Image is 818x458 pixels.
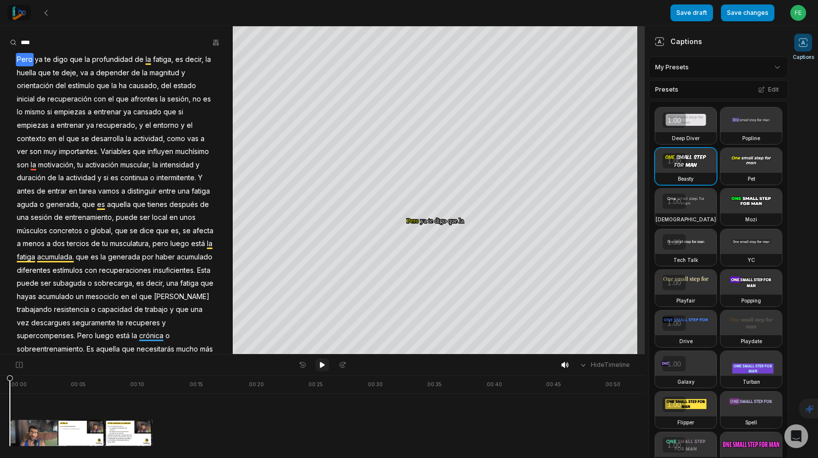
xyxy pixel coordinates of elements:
span: antes [16,185,36,198]
span: que [132,145,147,158]
span: afrontes [130,93,159,106]
span: la [131,329,138,343]
span: es [135,277,145,290]
span: mucho [175,343,199,356]
span: vas [186,132,200,146]
span: de [36,93,47,106]
span: duración [16,171,47,185]
span: a [87,105,93,119]
button: Captions [793,34,814,61]
span: Captions [793,53,814,61]
span: ya [85,119,95,132]
span: que [132,198,147,211]
span: resistencia [53,303,90,316]
div: My Presets [649,56,788,78]
span: una [177,185,191,198]
span: se [182,224,192,238]
span: si [177,105,184,119]
span: que [175,303,190,316]
span: se [129,224,139,238]
span: que [37,66,52,80]
span: deje, [60,66,79,80]
span: un [75,290,85,304]
span: sesión [30,211,53,224]
span: Pero [16,53,34,66]
span: que [114,224,129,238]
span: fatiga [179,277,200,290]
span: o [149,171,155,185]
span: diferentes [16,264,51,277]
span: ser [40,277,52,290]
span: estímulo [67,79,96,93]
span: que [138,290,153,304]
span: de [90,237,101,251]
span: Esta [196,264,211,277]
span: ser [139,211,151,224]
button: Save draft [670,4,713,21]
span: mismo [24,105,46,119]
span: menos [22,237,46,251]
span: más [199,343,214,356]
span: ya [122,105,132,119]
h3: Turban [743,378,760,386]
span: entre [157,185,177,198]
span: intensidad [159,158,195,172]
span: a [200,132,205,146]
span: músculos [16,224,48,238]
span: te [116,316,125,330]
span: insuficientes. [152,264,196,277]
span: con [93,93,107,106]
span: digo [52,53,69,66]
span: local [151,211,168,224]
span: que [162,105,177,119]
span: sobrecarga, [93,277,135,290]
span: la [159,93,166,106]
span: te [52,66,60,80]
span: generada, [45,198,81,211]
span: seguramente [71,316,116,330]
span: recuperación [47,93,93,106]
span: mesociclo [85,290,120,304]
span: puede [115,211,139,224]
span: profundidad [91,53,134,66]
span: Y [197,171,204,185]
span: es [96,198,106,211]
span: trabajo [144,303,169,316]
span: la [152,158,159,172]
span: Variables [100,145,132,158]
div: Captions [655,36,702,47]
span: influyen [147,145,174,158]
span: que [121,343,136,356]
span: empiezas [16,119,50,132]
span: la [84,53,91,66]
span: en [120,290,130,304]
span: una [190,303,204,316]
button: Save changes [721,4,774,21]
span: muscular, [119,158,152,172]
span: en [47,132,57,146]
span: de [47,171,57,185]
span: la [30,158,37,172]
span: y [180,66,186,80]
span: motivación, [37,158,76,172]
h3: Tech Talk [673,256,698,264]
span: te [44,53,52,66]
span: está [115,329,131,343]
span: aquella [95,343,121,356]
span: en [168,211,179,224]
span: a [46,237,51,251]
span: son [29,145,43,158]
span: estado [172,79,197,93]
span: ha [118,79,128,93]
span: a [50,119,55,132]
span: empiezas [53,105,87,119]
span: [PERSON_NAME] [153,290,210,304]
span: que [65,132,80,146]
span: la [110,79,118,93]
span: ya [34,53,44,66]
span: causado, [128,79,160,93]
span: recuperes [125,316,161,330]
span: puede [16,277,40,290]
span: y [161,316,167,330]
span: que [81,198,96,211]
